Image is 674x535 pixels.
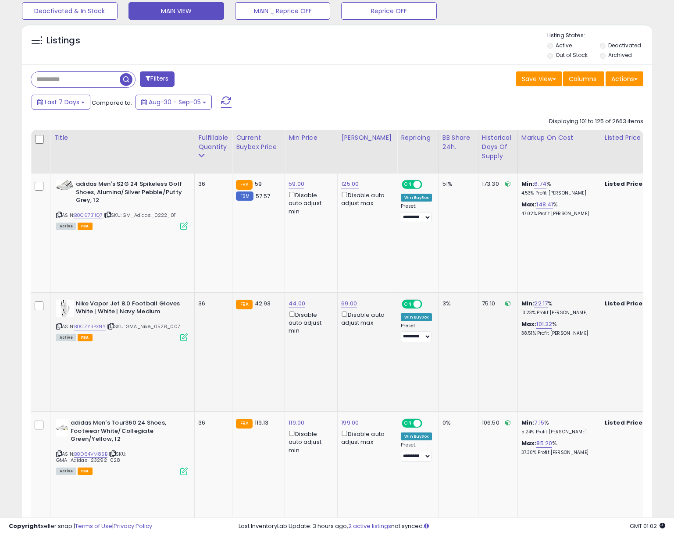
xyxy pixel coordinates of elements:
[236,419,252,429] small: FBA
[341,418,359,427] a: 199.00
[608,42,641,49] label: Deactivated
[605,299,645,308] b: Listed Price:
[348,522,391,530] a: 2 active listings
[536,320,552,329] a: 101.22
[482,419,511,427] div: 106.50
[289,310,331,335] div: Disable auto adjust min
[521,133,597,142] div: Markup on Cost
[56,180,188,229] div: ASIN:
[74,450,107,458] a: B0D64VM85B
[9,522,41,530] strong: Copyright
[198,419,225,427] div: 36
[255,418,269,427] span: 119.13
[56,180,74,190] img: 315Uvs3RK1L._SL40_.jpg
[289,418,304,427] a: 119.00
[198,133,228,152] div: Fulfillable Quantity
[401,203,432,223] div: Preset:
[556,42,572,49] label: Active
[136,95,212,110] button: Aug-30 - Sep-05
[56,300,74,317] img: 31qOdh9IrGL._SL40_.jpg
[521,299,535,308] b: Min:
[78,334,93,341] span: FBA
[289,133,334,142] div: Min Price
[482,133,514,161] div: Historical Days Of Supply
[140,71,174,87] button: Filters
[236,191,253,201] small: FBM
[22,2,118,20] button: Deactivated & In Stock
[114,522,152,530] a: Privacy Policy
[32,95,90,110] button: Last 7 Days
[605,180,645,188] b: Listed Price:
[521,419,594,435] div: %
[534,418,544,427] a: 7.15
[403,300,414,308] span: ON
[128,2,224,20] button: MAIN VIEW
[605,418,645,427] b: Listed Price:
[442,180,471,188] div: 51%
[341,299,357,308] a: 69.00
[56,419,68,436] img: 21cL15IZf4L._SL40_.jpg
[289,299,305,308] a: 44.00
[442,300,471,308] div: 3%
[442,419,471,427] div: 0%
[235,2,331,20] button: MAIN _ Reprice OFF
[442,133,474,152] div: BB Share 24h.
[341,133,393,142] div: [PERSON_NAME]
[78,468,93,475] span: FBA
[421,420,435,427] span: OFF
[76,300,182,318] b: Nike Vapor Jet 8.0 Football Gloves White | White | Navy Medium
[536,439,552,448] a: 85.20
[521,450,594,456] p: 37.30% Profit [PERSON_NAME]
[56,468,76,475] span: All listings currently available for purchase on Amazon
[289,180,304,188] a: 59.00
[521,300,594,316] div: %
[563,71,604,86] button: Columns
[289,429,331,454] div: Disable auto adjust min
[341,429,390,446] div: Disable auto adjust max
[549,117,643,126] div: Displaying 101 to 125 of 2663 items
[104,212,177,219] span: | SKU: GM_Adidas_0222_011
[521,429,594,435] p: 5.24% Profit [PERSON_NAME]
[521,180,535,188] b: Min:
[521,211,594,217] p: 47.02% Profit [PERSON_NAME]
[521,320,594,337] div: %
[606,71,643,86] button: Actions
[75,522,112,530] a: Terms of Use
[74,212,103,219] a: B0C67311Q7
[46,35,80,47] h5: Listings
[516,71,562,86] button: Save View
[239,522,665,531] div: Last InventoryLab Update: 3 hours ago, not synced.
[547,32,652,40] p: Listing States:
[236,180,252,190] small: FBA
[341,190,390,207] div: Disable auto adjust max
[107,323,180,330] span: | SKU: GMA_Nike_0528_007
[341,2,437,20] button: Reprice OFF
[521,200,537,209] b: Max:
[74,323,106,330] a: B0CZY3PXNY
[256,192,271,200] span: 57.57
[608,51,632,59] label: Archived
[341,180,359,188] a: 125.00
[56,450,126,464] span: | SKU: GMA_Adidas_23292_028
[56,223,76,230] span: All listings currently available for purchase on Amazon
[421,300,435,308] span: OFF
[534,180,546,188] a: 6.74
[236,300,252,309] small: FBA
[401,323,432,343] div: Preset:
[521,310,594,316] p: 13.23% Profit [PERSON_NAME]
[401,432,432,440] div: Win BuyBox
[482,300,511,308] div: 75.10
[9,522,152,531] div: seller snap | |
[534,299,548,308] a: 22.17
[78,223,93,230] span: FBA
[198,180,225,188] div: 36
[401,194,432,202] div: Win BuyBox
[45,98,79,106] span: Last 7 Days
[536,200,553,209] a: 148.41
[54,133,191,142] div: Title
[255,299,271,308] span: 42.93
[56,300,188,340] div: ASIN:
[401,313,432,321] div: Win BuyBox
[517,130,601,174] th: The percentage added to the cost of goods (COGS) that forms the calculator for Min & Max prices.
[92,99,132,107] span: Compared to:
